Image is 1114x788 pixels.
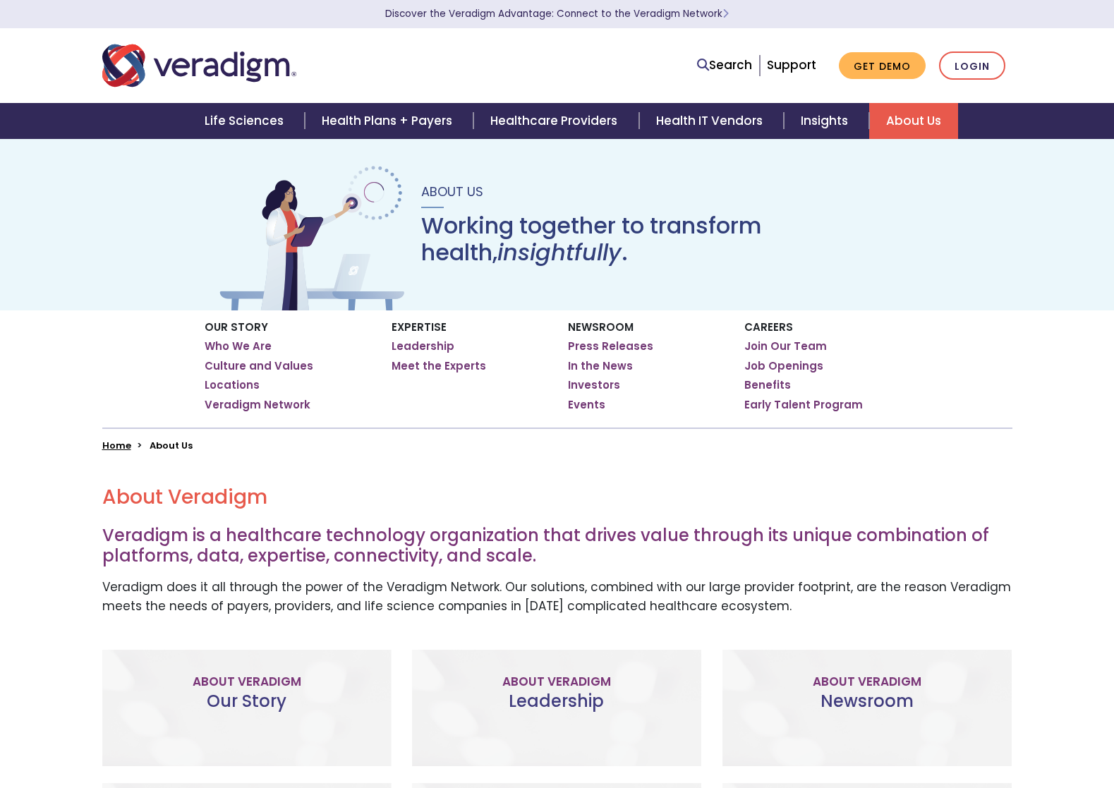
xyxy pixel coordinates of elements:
a: Support [767,56,816,73]
a: Join Our Team [744,339,827,353]
em: insightfully [497,236,622,268]
a: Healthcare Providers [473,103,638,139]
a: Press Releases [568,339,653,353]
a: Login [939,51,1005,80]
a: About Us [869,103,958,139]
a: Investors [568,378,620,392]
p: About Veradigm [114,672,380,691]
p: About Veradigm [734,672,1000,691]
a: Culture and Values [205,359,313,373]
a: Get Demo [839,52,926,80]
h3: Newsroom [734,691,1000,732]
a: Health Plans + Payers [305,103,473,139]
h3: Veradigm is a healthcare technology organization that drives value through its unique combination... [102,526,1012,566]
h2: About Veradigm [102,485,1012,509]
a: Veradigm Network [205,398,310,412]
span: Learn More [722,7,729,20]
a: Leadership [392,339,454,353]
a: Job Openings [744,359,823,373]
a: Who We Are [205,339,272,353]
a: Discover the Veradigm Advantage: Connect to the Veradigm NetworkLearn More [385,7,729,20]
a: Benefits [744,378,791,392]
a: Locations [205,378,260,392]
a: Search [697,56,752,75]
img: Veradigm logo [102,42,296,89]
a: Life Sciences [188,103,305,139]
a: Insights [784,103,869,139]
h3: Leadership [423,691,690,732]
h3: Our Story [114,691,380,732]
a: Home [102,439,131,452]
span: About Us [421,183,483,200]
p: About Veradigm [423,672,690,691]
h1: Working together to transform health, . [421,212,898,267]
a: In the News [568,359,633,373]
a: Health IT Vendors [639,103,784,139]
a: Early Talent Program [744,398,863,412]
p: Veradigm does it all through the power of the Veradigm Network. Our solutions, combined with our ... [102,578,1012,616]
a: Events [568,398,605,412]
a: Meet the Experts [392,359,486,373]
